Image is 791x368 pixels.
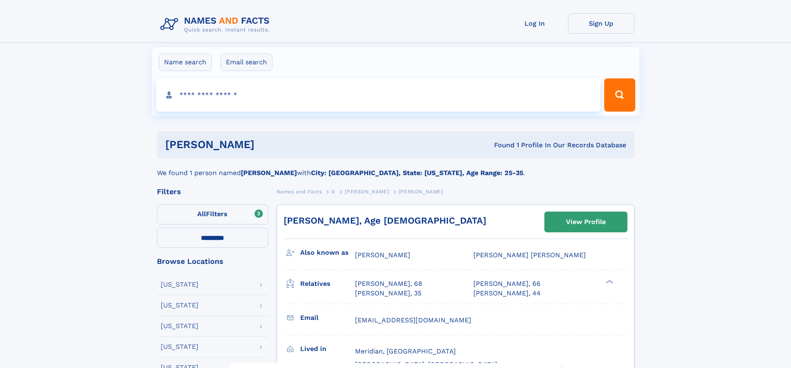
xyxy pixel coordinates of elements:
[473,251,586,259] span: [PERSON_NAME] [PERSON_NAME]
[157,258,268,265] div: Browse Locations
[161,302,198,309] div: [US_STATE]
[165,139,375,150] h1: [PERSON_NAME]
[604,78,635,112] button: Search Button
[157,205,268,224] label: Filters
[331,186,336,197] a: D
[399,189,443,195] span: [PERSON_NAME]
[300,342,355,356] h3: Lived in
[355,251,410,259] span: [PERSON_NAME]
[161,281,198,288] div: [US_STATE]
[502,13,568,34] a: Log In
[157,13,277,36] img: Logo Names and Facts
[568,13,634,34] a: Sign Up
[300,311,355,325] h3: Email
[161,344,198,350] div: [US_STATE]
[473,279,541,288] a: [PERSON_NAME], 66
[159,54,212,71] label: Name search
[300,246,355,260] h3: Also known as
[220,54,272,71] label: Email search
[355,316,471,324] span: [EMAIL_ADDRESS][DOMAIN_NAME]
[300,277,355,291] h3: Relatives
[355,347,456,355] span: Meridian, [GEOGRAPHIC_DATA]
[345,189,389,195] span: [PERSON_NAME]
[161,323,198,329] div: [US_STATE]
[331,189,336,195] span: D
[197,210,206,218] span: All
[284,215,486,226] a: [PERSON_NAME], Age [DEMOGRAPHIC_DATA]
[311,169,523,177] b: City: [GEOGRAPHIC_DATA], State: [US_STATE], Age Range: 25-35
[374,141,626,150] div: Found 1 Profile In Our Records Database
[566,212,606,232] div: View Profile
[604,279,614,285] div: ❯
[473,289,541,298] a: [PERSON_NAME], 44
[241,169,297,177] b: [PERSON_NAME]
[355,279,422,288] a: [PERSON_NAME], 68
[157,158,634,178] div: We found 1 person named with .
[157,188,268,195] div: Filters
[355,289,421,298] a: [PERSON_NAME], 35
[277,186,322,197] a: Names and Facts
[345,186,389,197] a: [PERSON_NAME]
[545,212,627,232] a: View Profile
[156,78,601,112] input: search input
